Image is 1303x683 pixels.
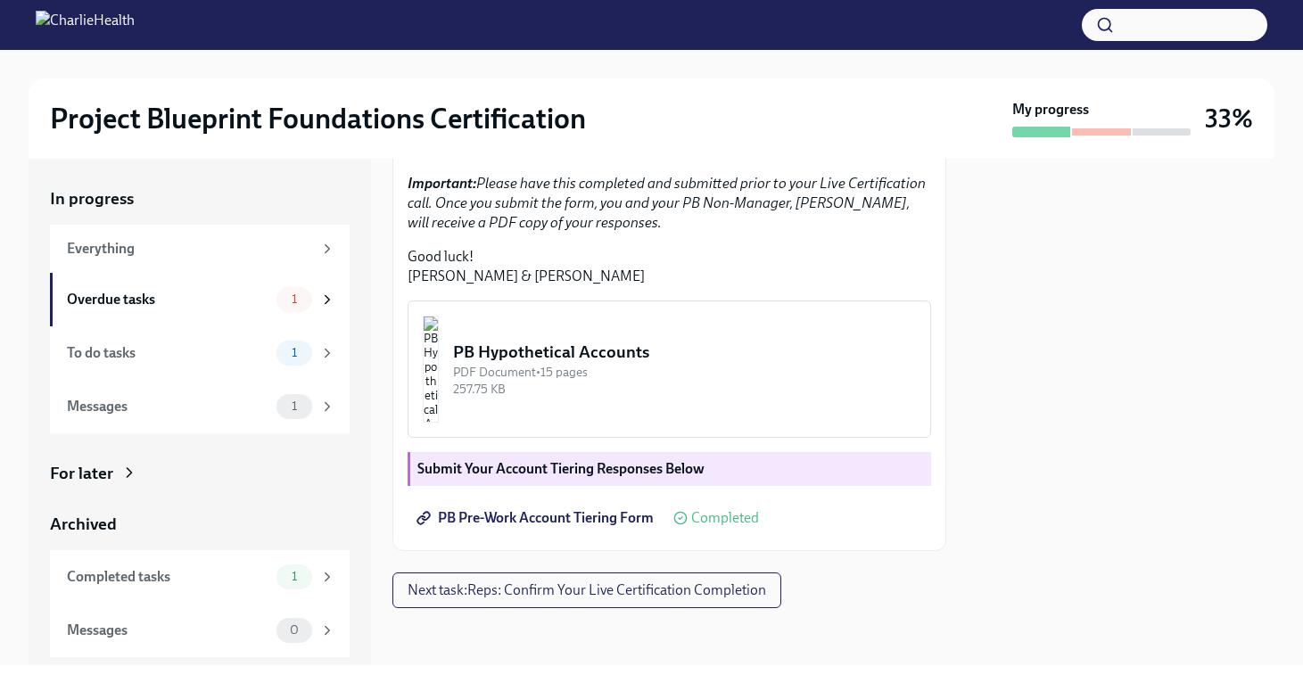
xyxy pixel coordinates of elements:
a: In progress [50,187,350,210]
div: Completed tasks [67,567,269,587]
div: Messages [67,397,269,416]
a: To do tasks1 [50,326,350,380]
div: Everything [67,239,312,259]
strong: My progress [1012,100,1089,119]
a: Messages0 [50,604,350,657]
button: PB Hypothetical AccountsPDF Document•15 pages257.75 KB [408,300,931,438]
span: 1 [281,399,308,413]
img: PB Hypothetical Accounts [423,316,439,423]
span: Completed [691,511,759,525]
div: To do tasks [67,343,269,363]
span: PB Pre-Work Account Tiering Form [420,509,654,527]
strong: Submit Your Account Tiering Responses Below [417,460,705,477]
em: Please have this completed and submitted prior to your Live Certification call. Once you submit t... [408,175,926,231]
div: Overdue tasks [67,290,269,309]
a: For later [50,462,350,485]
h3: 33% [1205,103,1253,135]
div: PDF Document • 15 pages [453,364,916,381]
button: Next task:Reps: Confirm Your Live Certification Completion [392,572,781,608]
strong: Important: [408,175,476,192]
a: Completed tasks1 [50,550,350,604]
a: Everything [50,225,350,273]
div: For later [50,462,113,485]
div: PB Hypothetical Accounts [453,341,916,364]
span: 1 [281,570,308,583]
div: Messages [67,621,269,640]
span: 1 [281,346,308,359]
span: 1 [281,292,308,306]
span: Next task : Reps: Confirm Your Live Certification Completion [408,581,766,599]
a: Messages1 [50,380,350,433]
p: Good luck! [PERSON_NAME] & [PERSON_NAME] [408,247,931,286]
img: CharlieHealth [36,11,135,39]
a: Archived [50,513,350,536]
h2: Project Blueprint Foundations Certification [50,101,586,136]
div: 257.75 KB [453,381,916,398]
a: PB Pre-Work Account Tiering Form [408,500,666,536]
a: Overdue tasks1 [50,273,350,326]
span: 0 [279,623,309,637]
